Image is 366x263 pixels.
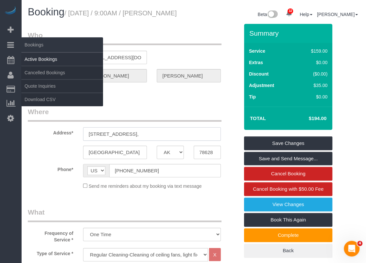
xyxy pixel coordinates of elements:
[297,71,327,77] div: ($0.00)
[244,167,332,181] a: Cancel Booking
[28,107,221,122] legend: Where
[249,94,256,100] label: Tip
[28,207,221,222] legend: What
[249,71,269,77] label: Discount
[244,228,332,242] a: Complete
[244,213,332,227] a: Book This Again
[344,241,359,256] iframe: Intercom live chat
[244,136,332,150] a: Save Changes
[64,9,177,17] small: / [DATE] / 9:00AM / [PERSON_NAME]
[297,82,327,89] div: $35.00
[297,94,327,100] div: $0.00
[21,52,103,106] ul: Bookings
[194,146,221,159] input: Zip Code*
[21,37,103,52] span: Bookings
[249,59,263,66] label: Extras
[244,198,332,211] a: View Changes
[317,12,358,17] a: [PERSON_NAME]
[282,7,295,21] a: 32
[23,164,78,173] label: Phone*
[249,48,265,54] label: Service
[249,82,274,89] label: Adjustment
[357,241,362,246] span: 4
[157,69,220,82] input: Last Name*
[4,7,17,16] img: Automaid Logo
[244,182,332,196] a: Cancel Booking with $50.00 Fee
[288,9,293,14] span: 32
[89,184,202,189] span: Send me reminders about my booking via text message
[83,69,147,82] input: First Name*
[23,127,78,136] label: Address*
[289,116,326,121] h4: $194.00
[258,12,278,17] a: Beta
[244,152,332,166] a: Save and Send Message...
[21,93,103,106] a: Download CSV
[83,146,147,159] input: City*
[300,12,312,17] a: Help
[253,186,323,192] span: Cancel Booking with $50.00 Fee
[83,51,147,64] input: Email*
[21,53,103,66] a: Active Bookings
[21,66,103,79] a: Cancelled Bookings
[250,115,266,121] strong: Total
[23,228,78,243] label: Frequency of Service *
[23,248,78,257] label: Type of Service *
[109,164,221,177] input: Phone*
[28,6,64,18] span: Booking
[297,59,327,66] div: $0.00
[297,48,327,54] div: $159.00
[28,30,221,45] legend: Who
[267,10,278,19] img: New interface
[21,79,103,93] a: Quote Inquiries
[249,29,329,37] h3: Summary
[244,244,332,257] a: Back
